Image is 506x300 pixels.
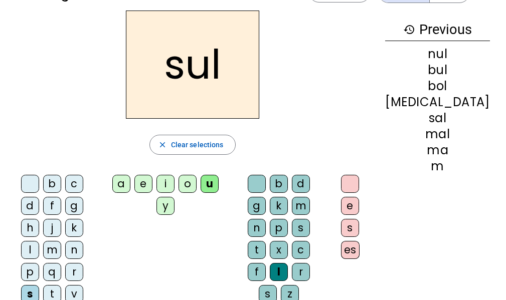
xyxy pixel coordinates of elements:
[21,197,39,215] div: d
[385,160,490,172] div: m
[292,263,310,281] div: r
[65,197,83,215] div: g
[43,241,61,259] div: m
[21,263,39,281] div: p
[385,80,490,92] div: bol
[385,144,490,156] div: ma
[134,175,152,193] div: e
[201,175,219,193] div: u
[385,19,490,41] h3: Previous
[248,219,266,237] div: n
[156,175,175,193] div: i
[248,241,266,259] div: t
[43,175,61,193] div: b
[171,139,224,151] span: Clear selections
[292,241,310,259] div: c
[43,263,61,281] div: q
[65,263,83,281] div: r
[21,241,39,259] div: l
[112,175,130,193] div: a
[43,197,61,215] div: f
[341,219,359,237] div: s
[21,219,39,237] div: h
[270,197,288,215] div: k
[385,48,490,60] div: nul
[158,140,167,149] mat-icon: close
[65,219,83,237] div: k
[385,112,490,124] div: sal
[385,64,490,76] div: bul
[270,241,288,259] div: x
[292,219,310,237] div: s
[385,96,490,108] div: [MEDICAL_DATA]
[149,135,236,155] button: Clear selections
[403,24,415,36] mat-icon: history
[156,197,175,215] div: y
[65,241,83,259] div: n
[248,263,266,281] div: f
[292,175,310,193] div: d
[292,197,310,215] div: m
[341,197,359,215] div: e
[248,197,266,215] div: g
[385,128,490,140] div: mal
[126,11,259,119] h2: sul
[341,241,360,259] div: es
[270,175,288,193] div: b
[65,175,83,193] div: c
[43,219,61,237] div: j
[179,175,197,193] div: o
[270,263,288,281] div: l
[270,219,288,237] div: p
